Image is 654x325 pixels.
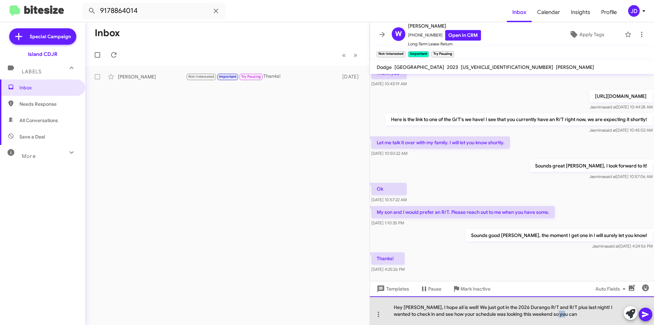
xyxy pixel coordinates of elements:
[565,2,596,22] a: Insights
[428,283,441,295] span: Pause
[556,64,594,70] span: [PERSON_NAME]
[22,69,42,75] span: Labels
[461,64,553,70] span: [US_VEHICLE_IDENTIFICATION_NUMBER]
[371,151,407,156] span: [DATE] 10:50:22 AM
[186,73,339,80] div: Thanks!
[219,74,237,79] span: Important
[377,51,405,57] small: Not-Interested
[349,48,361,62] button: Next
[375,283,409,295] span: Templates
[408,41,481,47] span: Long-Term Lease Return
[408,51,429,57] small: Important
[461,283,490,295] span: Mark Inactive
[338,48,350,62] button: Previous
[370,283,415,295] button: Templates
[408,22,481,30] span: [PERSON_NAME]
[28,51,58,58] div: Island CDJR
[22,153,36,159] span: More
[371,252,405,265] p: Thanks!
[590,90,653,102] p: [URL][DOMAIN_NAME]
[30,33,71,40] span: Special Campaign
[9,28,76,45] a: Special Campaign
[19,117,58,124] span: All Conversations
[466,229,653,241] p: Sounds good [PERSON_NAME], the moment I get one in I will surely let you know!
[386,113,653,125] p: Here is the link to one of the G/T's we have! I see that you currently have an R/T right now, we ...
[596,2,622,22] a: Profile
[339,73,364,80] div: [DATE]
[432,51,454,57] small: Try Pausing
[532,2,565,22] a: Calendar
[338,48,361,62] nav: Page navigation example
[590,104,653,109] span: Jasmina [DATE] 10:44:28 AM
[19,101,77,107] span: Needs Response
[82,3,225,19] input: Search
[377,64,392,70] span: Dodge
[19,133,45,140] span: Save a Deal
[622,5,647,17] button: JD
[371,136,510,149] p: Let me talk it over with my family. I will let you know shortly.
[241,74,261,79] span: Try Pausing
[604,174,616,179] span: said at
[607,243,619,249] span: said at
[408,30,481,41] span: [PHONE_NUMBER]
[590,283,634,295] button: Auto Fields
[415,283,447,295] button: Pause
[118,73,186,80] div: [PERSON_NAME]
[371,183,407,195] p: Ok
[342,51,346,59] span: «
[370,296,654,325] div: Hey [PERSON_NAME], I hope all is well! We just got in the 2026 Durango R/T and R/T plus last nigh...
[371,267,405,272] span: [DATE] 4:25:26 PM
[394,64,444,70] span: [GEOGRAPHIC_DATA]
[371,220,404,225] span: [DATE] 1:10:35 PM
[188,74,215,79] span: Not-Interested
[447,64,458,70] span: 2023
[447,283,496,295] button: Mark Inactive
[371,206,555,218] p: My son and I would prefer an R/T. Please reach out to me when you have some.
[592,243,653,249] span: Jasmina [DATE] 4:24:56 PM
[445,30,481,41] a: Open in CRM
[551,28,621,41] button: Apply Tags
[371,197,407,202] span: [DATE] 10:57:22 AM
[530,160,653,172] p: Sounds great [PERSON_NAME], I look forward to it!
[19,84,77,91] span: Inbox
[595,283,628,295] span: Auto Fields
[395,29,402,40] span: W
[628,5,640,17] div: JD
[354,51,357,59] span: »
[604,128,616,133] span: said at
[589,174,653,179] span: Jasmina [DATE] 10:57:06 AM
[507,2,532,22] a: Inbox
[95,28,120,39] h1: Inbox
[589,128,653,133] span: Jasmina [DATE] 10:45:02 AM
[605,104,617,109] span: said at
[371,81,407,86] span: [DATE] 10:43:19 AM
[579,28,604,41] span: Apply Tags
